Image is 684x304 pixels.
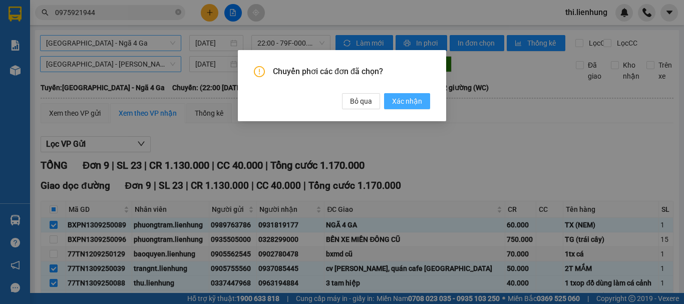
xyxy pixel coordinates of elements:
span: Chuyển phơi các đơn đã chọn? [273,66,430,77]
span: exclamation-circle [254,66,265,77]
button: Bỏ qua [342,93,380,109]
button: Xác nhận [384,93,430,109]
span: Bỏ qua [350,96,372,107]
span: Xác nhận [392,96,422,107]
